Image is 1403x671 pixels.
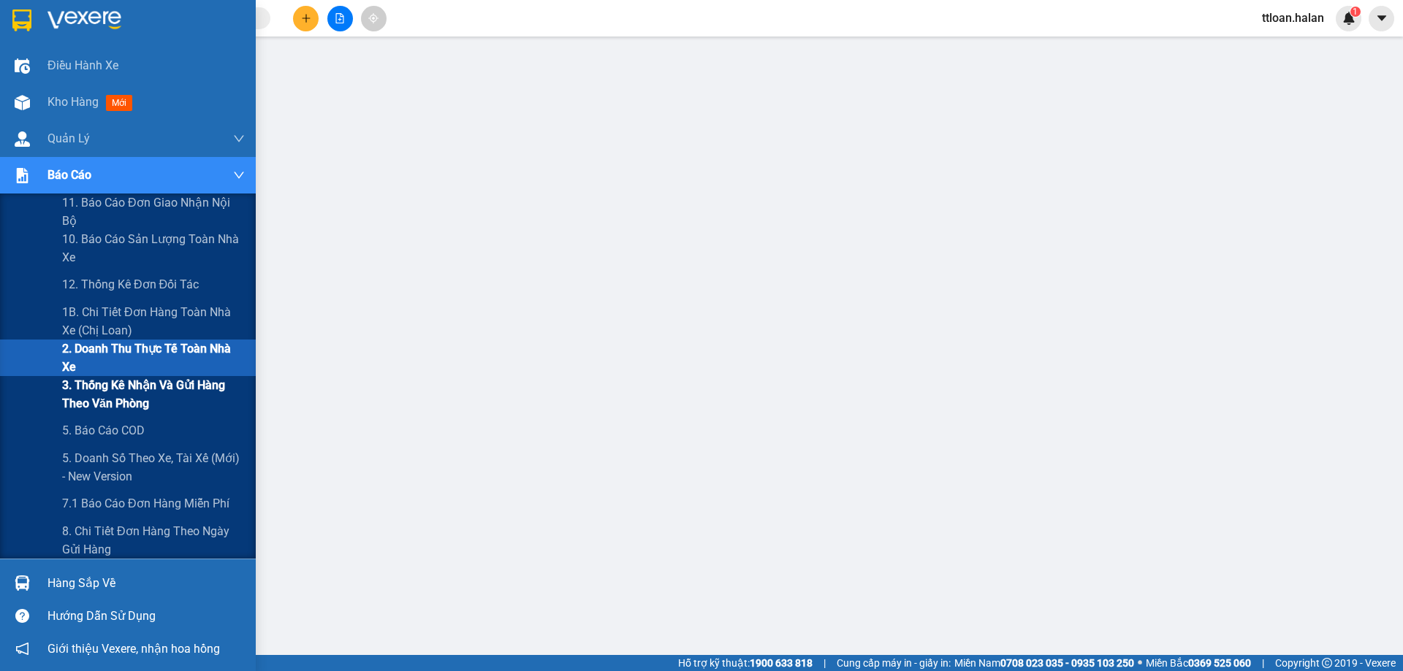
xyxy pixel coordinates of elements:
span: copyright [1322,658,1332,668]
span: 7.1 Báo cáo đơn hàng miễn phí [62,494,229,513]
strong: 1900 633 818 [750,657,813,669]
span: 10. Báo cáo sản lượng toàn nhà xe [62,230,245,267]
span: Giới thiệu Vexere, nhận hoa hồng [47,640,220,658]
span: Điều hành xe [47,56,118,74]
div: Hàng sắp về [47,572,245,594]
img: warehouse-icon [15,131,30,147]
span: down [233,133,245,145]
span: 1B. Chi tiết đơn hàng toàn nhà xe (chị loan) [62,303,245,340]
span: Quản Lý [47,129,90,147]
span: Kho hàng [47,95,99,109]
span: | [1262,655,1264,671]
span: mới [106,95,132,111]
span: aim [368,13,379,23]
button: plus [293,6,319,31]
div: Hướng dẫn sử dụng [47,605,245,627]
img: warehouse-icon [15,95,30,110]
button: file-add [327,6,353,31]
span: ⚪️ [1138,660,1142,666]
span: ttloan.halan [1250,9,1336,27]
span: 1 [1353,7,1358,17]
span: Miền Nam [954,655,1134,671]
span: Hỗ trợ kỹ thuật: [678,655,813,671]
span: Báo cáo [47,166,91,184]
span: 5. Doanh số theo xe, tài xế (mới) - New version [62,449,245,486]
button: caret-down [1369,6,1394,31]
img: logo-vxr [12,9,31,31]
span: Cung cấp máy in - giấy in: [837,655,951,671]
span: question-circle [15,609,29,623]
span: caret-down [1375,12,1388,25]
span: | [824,655,826,671]
span: down [233,169,245,181]
span: 12. Thống kê đơn đối tác [62,275,199,294]
span: Miền Bắc [1146,655,1251,671]
span: 8. Chi tiết đơn hàng theo ngày gửi hàng [62,522,245,559]
strong: 0369 525 060 [1188,657,1251,669]
span: 3. Thống kê nhận và gửi hàng theo văn phòng [62,376,245,413]
img: solution-icon [15,168,30,183]
strong: 0708 023 035 - 0935 103 250 [1000,657,1134,669]
sup: 1 [1350,7,1361,17]
span: 11. Báo cáo đơn giao nhận nội bộ [62,193,245,230]
span: 2. Doanh thu thực tế toàn nhà xe [62,340,245,376]
button: aim [361,6,387,31]
img: icon-new-feature [1342,12,1356,25]
span: plus [301,13,311,23]
span: 5. Báo cáo COD [62,421,145,440]
img: warehouse-icon [15,575,30,591]
span: notification [15,642,29,656]
span: file-add [335,13,345,23]
img: warehouse-icon [15,58,30,74]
